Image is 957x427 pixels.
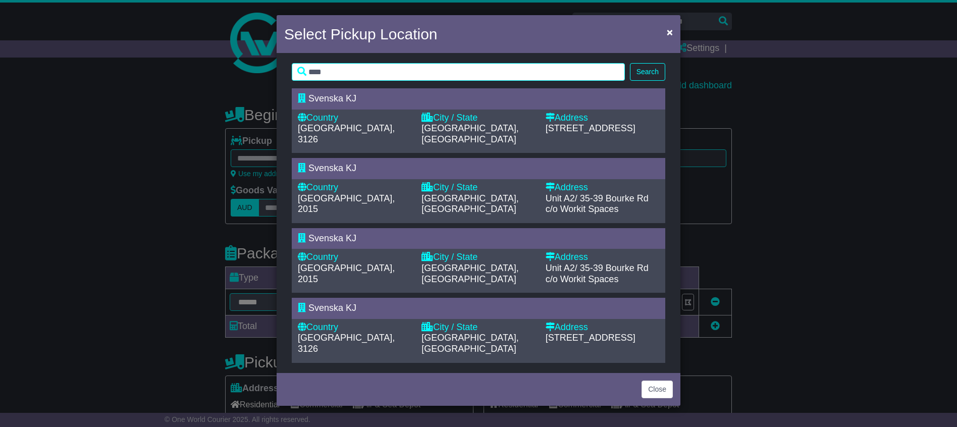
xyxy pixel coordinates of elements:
div: Address [546,322,659,333]
button: Close [642,381,673,398]
span: [GEOGRAPHIC_DATA], 2015 [298,263,395,284]
div: Country [298,182,411,193]
div: Country [298,322,411,333]
span: [GEOGRAPHIC_DATA], 2015 [298,193,395,215]
span: [GEOGRAPHIC_DATA], [GEOGRAPHIC_DATA] [421,123,518,144]
span: [GEOGRAPHIC_DATA], [GEOGRAPHIC_DATA] [421,193,518,215]
div: Address [546,182,659,193]
span: [GEOGRAPHIC_DATA], [GEOGRAPHIC_DATA] [421,263,518,284]
span: [STREET_ADDRESS] [546,123,635,133]
h4: Select Pickup Location [284,23,438,45]
span: c/o Workit Spaces [546,204,619,214]
div: Address [546,113,659,124]
div: City / State [421,113,535,124]
span: Svenska KJ [308,233,356,243]
span: × [667,26,673,38]
span: Unit A2/ 35-39 Bourke Rd [546,263,649,273]
span: Svenska KJ [308,303,356,313]
div: City / State [421,252,535,263]
div: City / State [421,182,535,193]
span: Svenska KJ [308,93,356,103]
span: Svenska KJ [308,163,356,173]
button: Close [662,22,678,42]
div: City / State [421,322,535,333]
span: [GEOGRAPHIC_DATA], 3126 [298,333,395,354]
span: [GEOGRAPHIC_DATA], 3126 [298,123,395,144]
span: [GEOGRAPHIC_DATA], [GEOGRAPHIC_DATA] [421,333,518,354]
span: [STREET_ADDRESS] [546,333,635,343]
button: Search [630,63,665,81]
div: Address [546,252,659,263]
div: Country [298,113,411,124]
span: Unit A2/ 35-39 Bourke Rd [546,193,649,203]
span: c/o Workit Spaces [546,274,619,284]
div: Country [298,252,411,263]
